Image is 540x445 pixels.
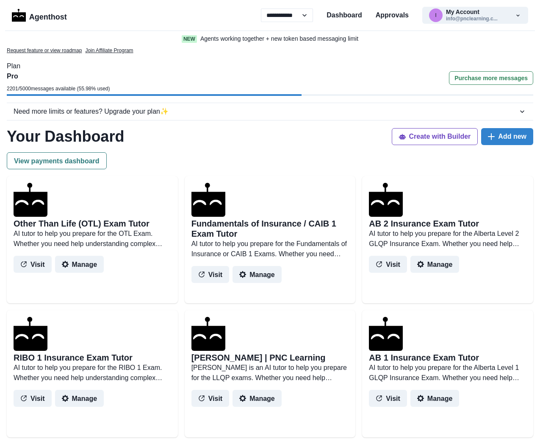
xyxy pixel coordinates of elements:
[327,10,362,20] a: Dashboard
[392,128,478,145] button: Create with Builder
[55,256,104,273] button: Manage
[191,239,349,259] p: AI tutor to help you prepare for the Fundamentals of Insurance or CAIB 1 Exams. Whether you need ...
[449,71,533,85] button: Purchase more messages
[422,7,528,24] button: info@pnclearning.comMy Accountinfo@pnclearning.c...
[7,61,533,71] p: Plan
[369,390,407,407] button: Visit
[7,127,124,146] h1: Your Dashboard
[14,363,171,383] p: AI tutor to help you prepare for the RIBO 1 Exam. Whether you need help understanding complex con...
[233,390,282,407] button: Manage
[12,9,26,22] img: Logo
[14,390,52,407] button: Visit
[369,256,407,273] button: Visit
[14,353,133,363] h2: RIBO 1 Insurance Exam Tutor
[191,390,230,407] button: Visit
[7,103,533,120] button: Need more limits or features? Upgrade your plan✨
[7,152,107,169] button: View payments dashboard
[369,353,479,363] h2: AB 1 Insurance Exam Tutor
[14,218,150,229] h2: Other Than Life (OTL) Exam Tutor
[14,106,518,117] div: Need more limits or features? Upgrade your plan ✨
[12,8,67,23] a: LogoAgenthost
[7,47,82,54] a: Request feature or view roadmap
[369,363,526,383] p: AI tutor to help you prepare for the Alberta Level 1 GLQP Insurance Exam. Whether you need help u...
[55,390,104,407] button: Manage
[376,10,409,20] a: Approvals
[14,256,52,273] button: Visit
[191,266,230,283] button: Visit
[191,218,349,239] h2: Fundamentals of Insurance / CAIB 1 Exam Tutor
[233,266,282,283] button: Manage
[410,390,460,407] button: Manage
[182,35,197,43] span: New
[164,34,377,43] a: NewAgents working together + new token based messaging limit
[369,183,403,217] img: agenthostmascotdark.ico
[14,229,171,249] p: AI tutor to help you prepare for the OTL Exam. Whether you need help understanding complex concep...
[191,353,326,363] h2: [PERSON_NAME] | PNC Learning
[369,229,526,249] p: AI tutor to help you prepare for the Alberta Level 2 GLQP Insurance Exam. Whether you need help u...
[410,256,460,273] button: Manage
[481,128,533,145] button: Add new
[14,183,47,217] img: agenthostmascotdark.ico
[449,71,533,94] a: Purchase more messages
[7,85,110,92] p: 2201 / 5000 messages available ( 55.98 % used)
[191,183,225,217] img: agenthostmascotdark.ico
[29,8,67,23] p: Agenthost
[369,218,479,229] h2: AB 2 Insurance Exam Tutor
[200,34,358,43] p: Agents working together + new token based messaging limit
[369,317,403,351] img: agenthostmascotdark.ico
[7,71,110,81] p: Pro
[85,47,133,54] a: Join Affiliate Program
[191,363,349,383] p: [PERSON_NAME] is an AI tutor to help you prepare for the LLQP exams. Whether you need help unders...
[191,317,225,351] img: agenthostmascotdark.ico
[14,317,47,351] img: agenthostmascotdark.ico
